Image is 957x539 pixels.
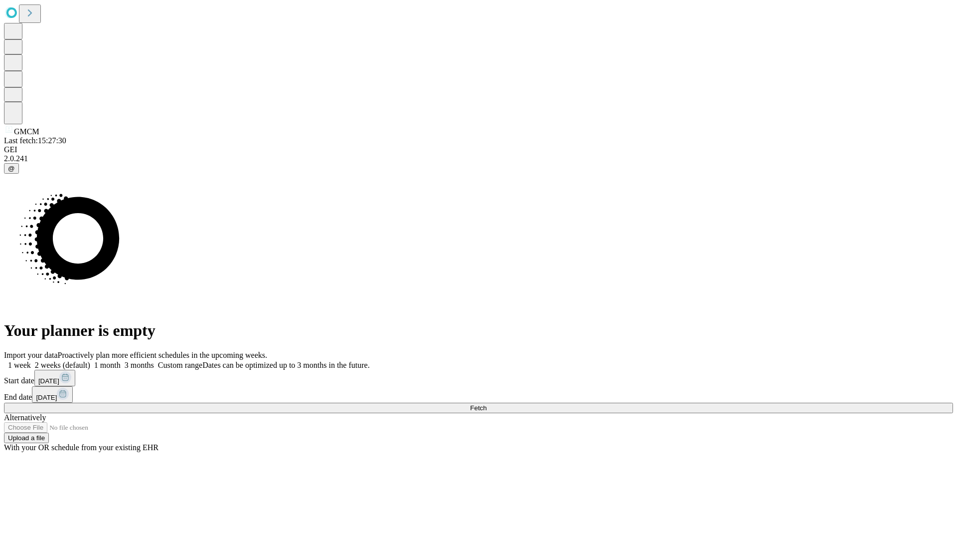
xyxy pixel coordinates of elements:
[94,361,121,369] span: 1 month
[4,443,159,452] span: With your OR schedule from your existing EHR
[4,403,953,413] button: Fetch
[14,127,39,136] span: GMCM
[34,370,75,386] button: [DATE]
[8,165,15,172] span: @
[158,361,202,369] span: Custom range
[4,351,58,359] span: Import your data
[8,361,31,369] span: 1 week
[4,370,953,386] div: Start date
[202,361,369,369] span: Dates can be optimized up to 3 months in the future.
[4,386,953,403] div: End date
[35,361,90,369] span: 2 weeks (default)
[4,154,953,163] div: 2.0.241
[58,351,267,359] span: Proactively plan more efficient schedules in the upcoming weeks.
[125,361,154,369] span: 3 months
[4,433,49,443] button: Upload a file
[32,386,73,403] button: [DATE]
[4,145,953,154] div: GEI
[4,163,19,174] button: @
[4,136,66,145] span: Last fetch: 15:27:30
[36,394,57,401] span: [DATE]
[4,413,46,422] span: Alternatively
[38,377,59,385] span: [DATE]
[470,404,486,412] span: Fetch
[4,321,953,340] h1: Your planner is empty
